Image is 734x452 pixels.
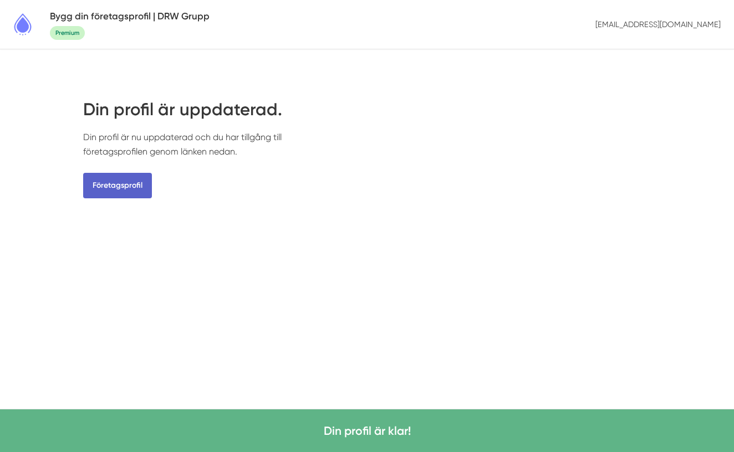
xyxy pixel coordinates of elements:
span: Premium [50,26,85,40]
img: Alla Städföretag [9,11,37,38]
a: Företagsprofil [83,173,152,198]
h5: Bygg din företagsprofil | DRW Grupp [50,9,210,24]
h2: Din profil är uppdaterad. [83,97,335,130]
p: [EMAIL_ADDRESS][DOMAIN_NAME] [591,14,725,34]
p: Din profil är nu uppdaterad och du har tillgång till företagsprofilen genom länken nedan. [83,130,335,158]
h4: Din profil är klar! [324,423,411,439]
